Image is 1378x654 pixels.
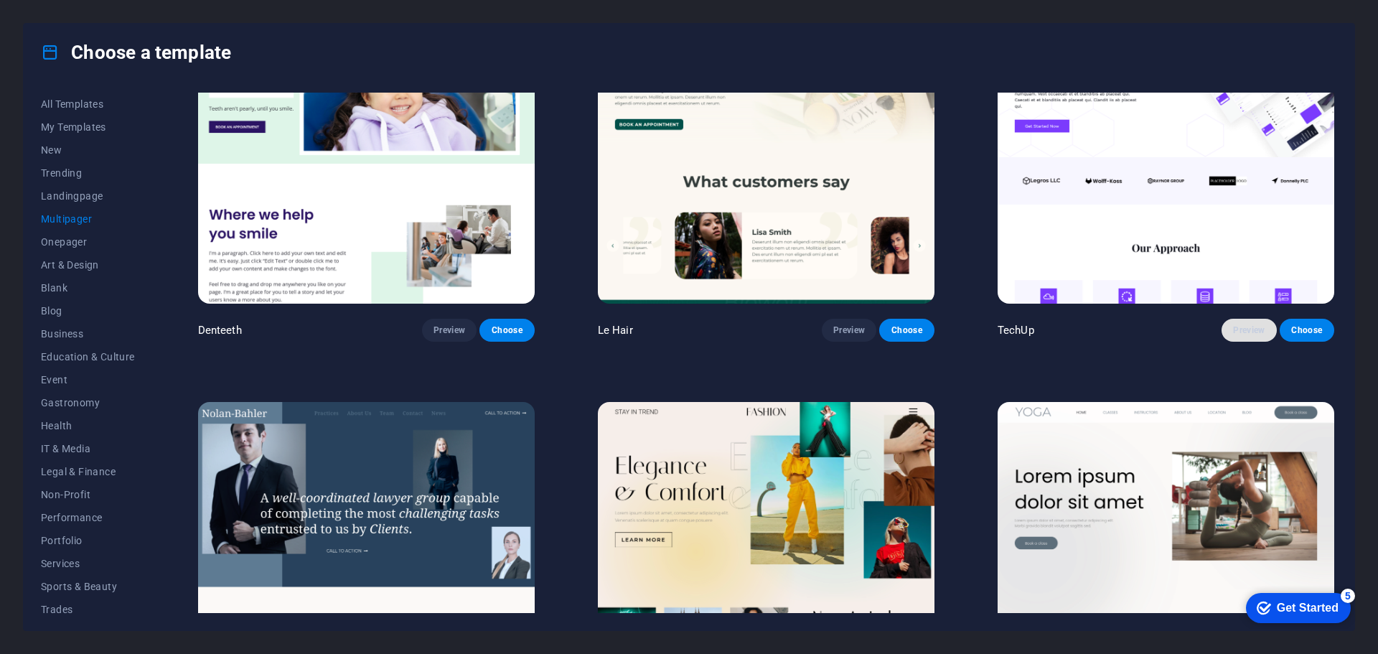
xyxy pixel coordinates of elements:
button: Choose [879,319,934,342]
button: Preview [422,319,477,342]
button: New [41,139,135,162]
button: Art & Design [41,253,135,276]
span: Preview [433,324,465,336]
span: Education & Culture [41,351,135,363]
button: My Templates [41,116,135,139]
button: Choose [479,319,534,342]
span: Multipager [41,213,135,225]
span: Choose [491,324,522,336]
span: Non-Profit [41,489,135,500]
button: Trending [41,162,135,184]
span: Art & Design [41,259,135,271]
button: Sports & Beauty [41,575,135,598]
button: Blog [41,299,135,322]
button: All Templates [41,93,135,116]
span: New [41,144,135,156]
p: Le Hair [598,323,633,337]
span: Choose [891,324,922,336]
span: Business [41,328,135,340]
button: Event [41,368,135,391]
span: Blog [41,305,135,317]
span: Blank [41,282,135,294]
span: Legal & Finance [41,466,135,477]
span: IT & Media [41,443,135,454]
button: Business [41,322,135,345]
button: Preview [1222,319,1276,342]
span: Sports & Beauty [41,581,135,592]
div: Get Started 5 items remaining, 0% complete [11,7,116,37]
span: Landingpage [41,190,135,202]
button: Health [41,414,135,437]
button: Portfolio [41,529,135,552]
button: Landingpage [41,184,135,207]
p: Denteeth [198,323,242,337]
div: Get Started [42,16,104,29]
button: Preview [822,319,876,342]
button: Legal & Finance [41,460,135,483]
span: Event [41,374,135,386]
span: My Templates [41,121,135,133]
button: Services [41,552,135,575]
span: Preview [1233,324,1265,336]
span: Portfolio [41,535,135,546]
button: Trades [41,598,135,621]
span: Gastronomy [41,397,135,408]
button: Blank [41,276,135,299]
button: IT & Media [41,437,135,460]
span: Preview [833,324,865,336]
button: Choose [1280,319,1334,342]
span: Performance [41,512,135,523]
h4: Choose a template [41,41,231,64]
button: Multipager [41,207,135,230]
p: TechUp [998,323,1034,337]
span: Services [41,558,135,569]
span: Onepager [41,236,135,248]
button: Onepager [41,230,135,253]
span: Trades [41,604,135,615]
button: Performance [41,506,135,529]
span: Health [41,420,135,431]
span: All Templates [41,98,135,110]
span: Choose [1291,324,1323,336]
button: Education & Culture [41,345,135,368]
button: Non-Profit [41,483,135,506]
span: Trending [41,167,135,179]
div: 5 [106,3,121,17]
button: Gastronomy [41,391,135,414]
